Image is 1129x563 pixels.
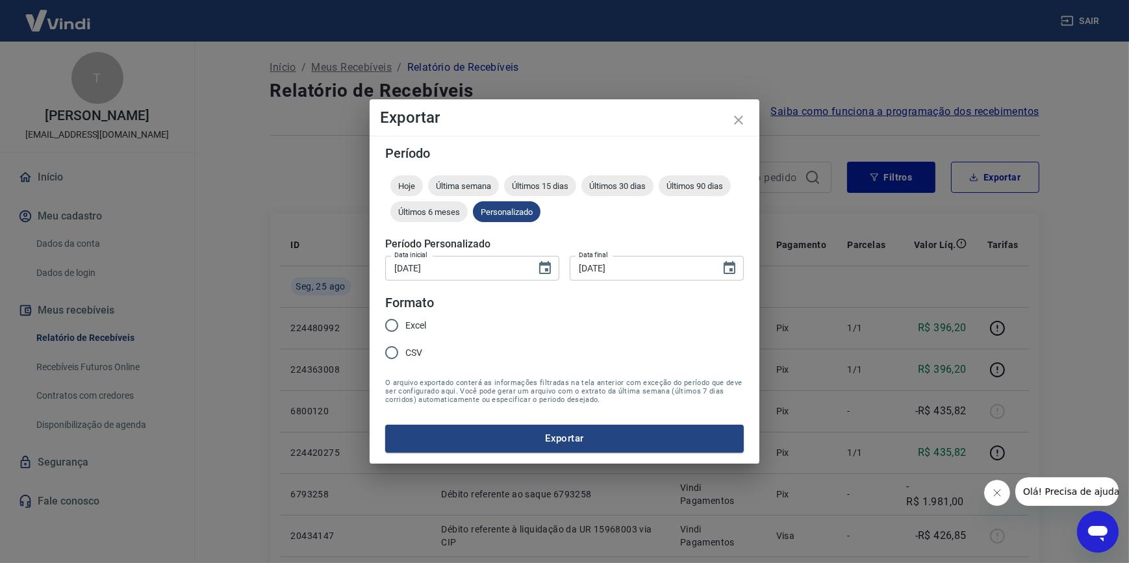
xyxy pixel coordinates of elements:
[1015,477,1119,506] iframe: Mensagem da empresa
[405,346,422,360] span: CSV
[390,207,468,217] span: Últimos 6 meses
[385,238,744,251] h5: Período Personalizado
[380,110,749,125] h4: Exportar
[659,181,731,191] span: Últimos 90 dias
[504,175,576,196] div: Últimos 15 dias
[390,201,468,222] div: Últimos 6 meses
[473,207,540,217] span: Personalizado
[717,255,742,281] button: Choose date, selected date is 25 de ago de 2025
[385,379,744,404] span: O arquivo exportado conterá as informações filtradas na tela anterior com exceção do período que ...
[405,319,426,332] span: Excel
[385,256,527,280] input: DD/MM/YYYY
[385,425,744,452] button: Exportar
[579,250,608,260] label: Data final
[428,181,499,191] span: Última semana
[723,105,754,136] button: close
[984,480,1010,506] iframe: Fechar mensagem
[473,201,540,222] div: Personalizado
[570,256,711,280] input: DD/MM/YYYY
[581,181,653,191] span: Últimos 30 dias
[385,147,744,160] h5: Período
[581,175,653,196] div: Últimos 30 dias
[8,9,109,19] span: Olá! Precisa de ajuda?
[428,175,499,196] div: Última semana
[659,175,731,196] div: Últimos 90 dias
[390,181,423,191] span: Hoje
[1077,511,1119,553] iframe: Botão para abrir a janela de mensagens
[532,255,558,281] button: Choose date, selected date is 25 de ago de 2025
[394,250,427,260] label: Data inicial
[385,294,434,312] legend: Formato
[390,175,423,196] div: Hoje
[504,181,576,191] span: Últimos 15 dias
